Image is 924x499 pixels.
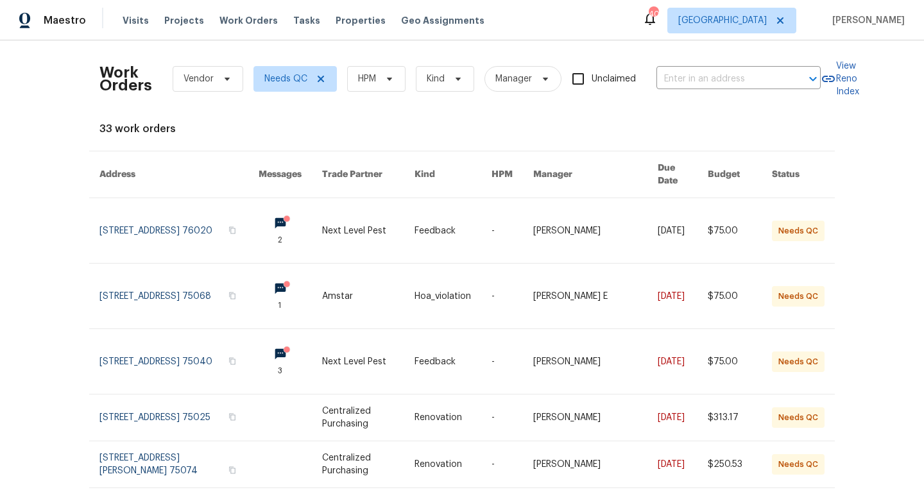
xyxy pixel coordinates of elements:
span: Geo Assignments [401,14,484,27]
th: Messages [248,151,312,198]
td: - [481,264,523,329]
td: Feedback [404,329,481,394]
span: Projects [164,14,204,27]
th: Manager [523,151,647,198]
input: Enter in an address [656,69,785,89]
a: View Reno Index [821,60,859,98]
td: [PERSON_NAME] [523,198,647,264]
td: Amstar [312,264,404,329]
button: Copy Address [227,224,238,236]
span: Work Orders [219,14,278,27]
td: Centralized Purchasing [312,394,404,441]
button: Open [804,70,822,88]
th: Status [762,151,835,198]
td: - [481,198,523,264]
td: Next Level Pest [312,198,404,264]
span: [GEOGRAPHIC_DATA] [678,14,767,27]
th: Address [89,151,248,198]
span: HPM [358,72,376,85]
td: - [481,329,523,394]
td: Renovation [404,394,481,441]
span: Properties [336,14,386,27]
div: 33 work orders [99,123,825,135]
span: Unclaimed [592,72,636,86]
span: Vendor [184,72,214,85]
td: [PERSON_NAME] [523,394,647,441]
button: Copy Address [227,290,238,301]
td: Feedback [404,198,481,264]
span: Visits [123,14,149,27]
td: - [481,394,523,441]
span: Manager [495,72,532,85]
span: Kind [427,72,445,85]
th: Trade Partner [312,151,404,198]
th: Kind [404,151,481,198]
span: [PERSON_NAME] [827,14,905,27]
h2: Work Orders [99,66,152,92]
span: Maestro [44,14,86,27]
td: Renovation [404,441,481,488]
div: 40 [649,8,658,21]
button: Copy Address [227,464,238,476]
th: Budget [697,151,762,198]
td: Next Level Pest [312,329,404,394]
td: Hoa_violation [404,264,481,329]
td: Centralized Purchasing [312,441,404,488]
span: Tasks [293,16,320,25]
span: Needs QC [264,72,307,85]
button: Copy Address [227,411,238,423]
td: [PERSON_NAME] [523,329,647,394]
td: [PERSON_NAME] [523,441,647,488]
th: HPM [481,151,523,198]
td: [PERSON_NAME] E [523,264,647,329]
th: Due Date [647,151,697,198]
button: Copy Address [227,355,238,367]
td: - [481,441,523,488]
